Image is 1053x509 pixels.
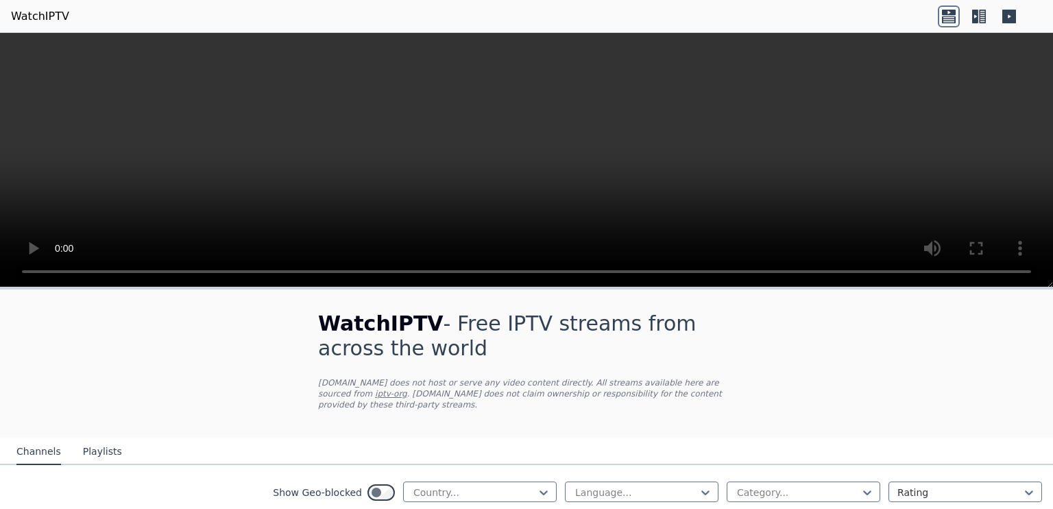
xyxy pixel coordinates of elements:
h1: - Free IPTV streams from across the world [318,311,735,361]
label: Show Geo-blocked [273,486,362,499]
button: Channels [16,439,61,465]
p: [DOMAIN_NAME] does not host or serve any video content directly. All streams available here are s... [318,377,735,410]
a: iptv-org [375,389,407,399]
button: Playlists [83,439,122,465]
span: WatchIPTV [318,311,444,335]
a: WatchIPTV [11,8,69,25]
